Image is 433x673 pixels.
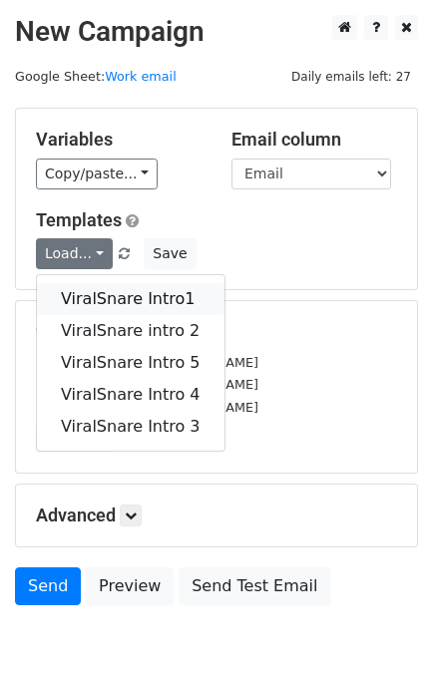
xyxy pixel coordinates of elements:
iframe: Chat Widget [333,577,433,673]
a: Send Test Email [179,567,330,605]
a: Preview [86,567,174,605]
h5: Advanced [36,505,397,526]
a: ViralSnare Intro 3 [37,411,224,443]
a: ViralSnare Intro 4 [37,379,224,411]
span: Daily emails left: 27 [284,66,418,88]
button: Save [144,238,196,269]
a: Daily emails left: 27 [284,69,418,84]
a: Load... [36,238,113,269]
small: Google Sheet: [15,69,177,84]
a: Work email [105,69,177,84]
h2: New Campaign [15,15,418,49]
a: ViralSnare intro 2 [37,315,224,347]
h5: Variables [36,129,202,151]
h5: Email column [231,129,397,151]
a: ViralSnare Intro 5 [37,347,224,379]
a: Templates [36,209,122,230]
a: Send [15,567,81,605]
a: Copy/paste... [36,159,158,189]
small: [EMAIL_ADDRESS][DOMAIN_NAME] [36,400,258,415]
small: [EMAIL_ADDRESS][DOMAIN_NAME] [36,355,258,370]
small: [EMAIL_ADDRESS][DOMAIN_NAME] [36,377,258,392]
a: ViralSnare Intro1 [37,283,224,315]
